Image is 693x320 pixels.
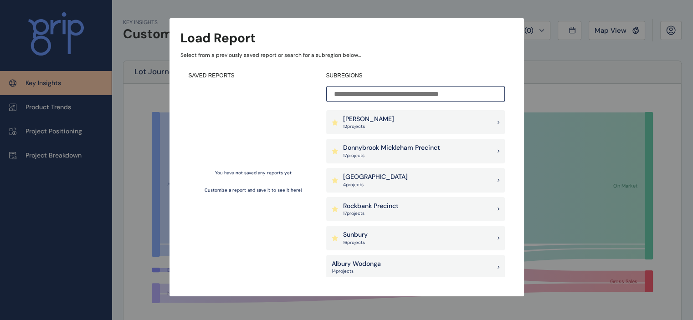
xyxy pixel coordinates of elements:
p: Albury Wodonga [332,259,381,269]
h4: SAVED REPORTS [189,72,318,80]
p: Donnybrook Mickleham Precinct [343,143,440,152]
p: 17 project s [343,210,399,217]
p: 12 project s [343,123,394,130]
p: [GEOGRAPHIC_DATA] [343,173,408,182]
p: 16 project s [343,239,368,246]
p: Customize a report and save it to see it here! [205,187,302,193]
p: 14 project s [332,268,381,274]
p: Rockbank Precinct [343,202,399,211]
p: You have not saved any reports yet [215,170,292,176]
p: Select from a previously saved report or search for a subregion below... [180,51,513,59]
p: [PERSON_NAME] [343,115,394,124]
p: 17 project s [343,152,440,159]
p: 4 project s [343,182,408,188]
p: Sunbury [343,230,368,239]
h3: Load Report [180,29,256,47]
h4: SUBREGIONS [326,72,505,80]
